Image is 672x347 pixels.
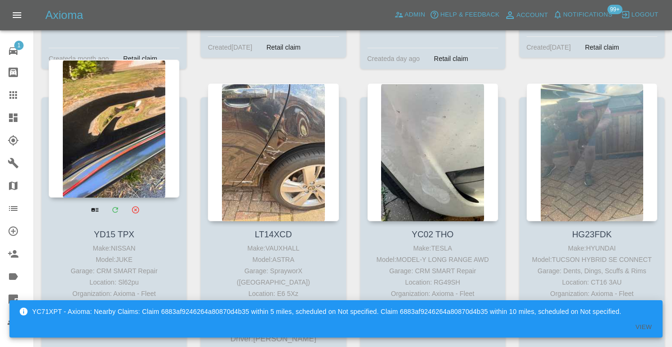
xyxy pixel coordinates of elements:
div: Organization: Axioma - Fleet [529,288,655,299]
button: Notifications [551,8,615,22]
a: Admin [392,8,428,22]
div: Make: VAUXHALL [210,243,336,254]
div: Retail claim [578,42,626,53]
div: Location: Sl62pu [51,277,177,288]
span: Help & Feedback [440,9,499,20]
span: Account [517,10,548,21]
div: Garage: Dents, Dings, Scuffs & Rims [529,265,655,277]
div: Model: ASTRA [210,254,336,265]
div: Model: MODEL-Y LONG RANGE AWD [370,254,496,265]
div: YC71XPT - Axioma: Nearby Claims: Claim 6883af9246264a80870d4b35 within 5 miles, scheduled on Not ... [19,303,621,320]
div: Location: RG49SH [370,277,496,288]
a: LT14XCD [255,230,292,239]
div: Retail claim [427,53,475,64]
button: Help & Feedback [427,8,502,22]
div: Location: E6 5Xz [210,288,336,299]
span: Notifications [563,9,612,20]
div: Garage: SprayworX ([GEOGRAPHIC_DATA]) [210,265,336,288]
div: Retail claim [116,53,164,64]
a: View [85,200,104,219]
div: Make: TESLA [370,243,496,254]
span: Admin [405,9,425,20]
a: YC02 THO [412,230,454,239]
a: Account [502,8,551,23]
div: Created [DATE] [208,42,252,53]
a: Modify [105,200,125,219]
button: View [629,320,659,335]
a: HG23FDK [572,230,612,239]
div: Organization: Axioma - Fleet [370,288,496,299]
button: Archive [126,200,145,219]
div: Model: JUKE [51,254,177,265]
a: YD15 TPX [94,230,135,239]
button: Open drawer [6,4,28,26]
span: Logout [631,9,658,20]
div: Garage: CRM SMART Repair [51,265,177,277]
div: Make: HYUNDAI [529,243,655,254]
div: Location: CT16 3AU [529,277,655,288]
span: 99+ [607,5,622,14]
div: Model: TUCSON HYBRID SE CONNECT [529,254,655,265]
h5: Axioma [45,8,83,23]
span: 1 [14,41,24,50]
div: Created a month ago [49,53,109,64]
div: Created a day ago [367,53,420,64]
div: Created [DATE] [527,42,571,53]
div: Retail claim [259,42,307,53]
div: Garage: CRM SMART Repair [370,265,496,277]
div: Organization: Axioma - Fleet [51,288,177,299]
div: Make: NISSAN [51,243,177,254]
button: Logout [619,8,661,22]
